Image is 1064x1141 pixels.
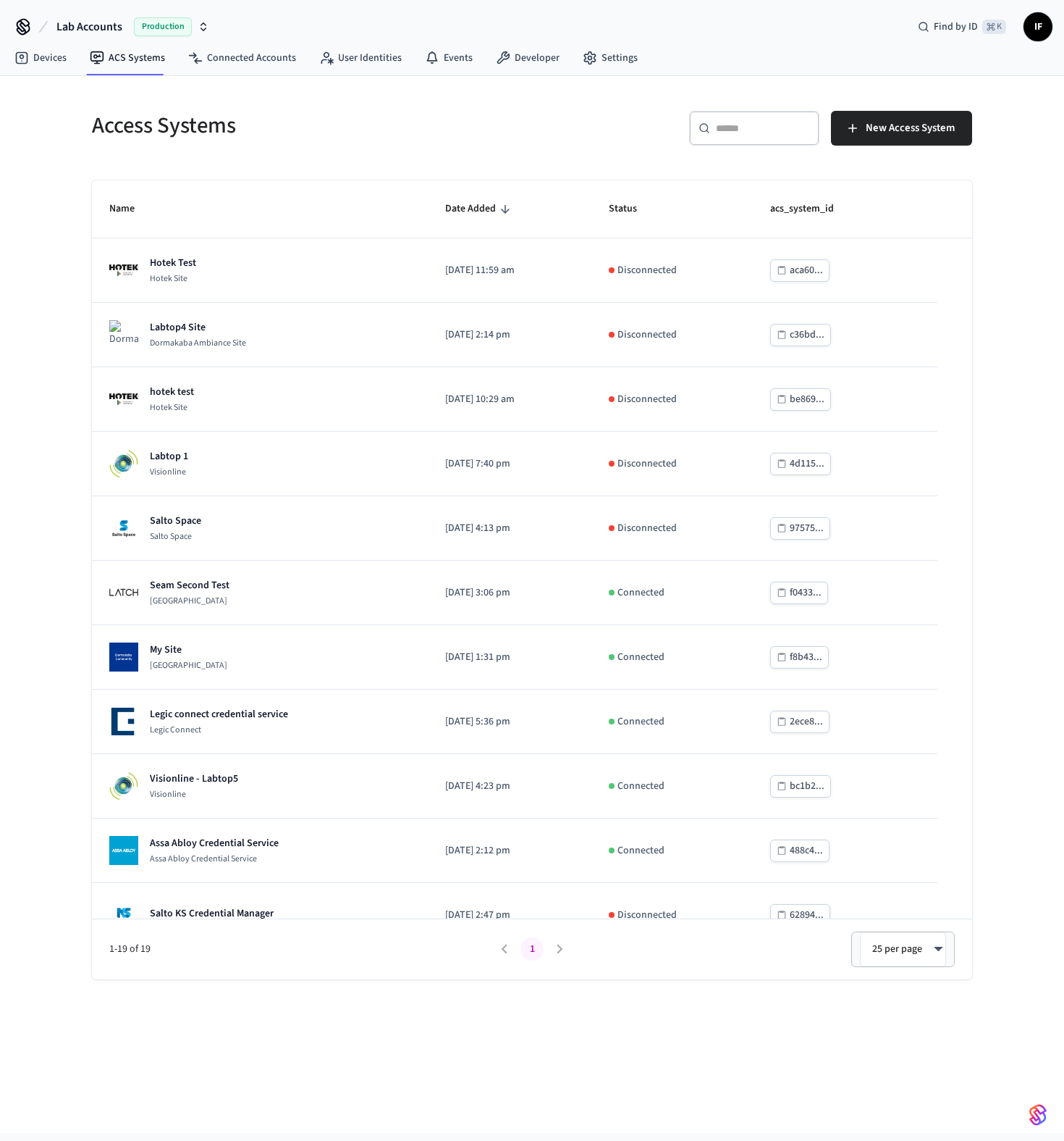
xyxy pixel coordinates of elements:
div: 97575... [790,519,824,538]
p: Labtop4 Site [150,320,246,335]
p: Connected [617,843,664,858]
button: IF [1023,12,1052,41]
a: Connected Accounts [177,45,308,71]
a: Settings [571,45,649,71]
span: IF [1025,14,1051,40]
p: Connected [617,779,664,794]
span: Name [109,198,153,220]
a: User Identities [308,45,413,71]
p: Salto Space [150,531,201,543]
p: Salto KS Credential Manager [150,906,274,921]
a: ACS Systems [78,45,177,71]
p: [DATE] 2:12 pm [445,843,574,858]
span: Status [609,198,656,220]
div: 488c4... [790,842,823,860]
nav: pagination navigation [491,937,573,961]
p: [DATE] 5:36 pm [445,714,574,730]
button: 62894... [770,904,830,927]
p: Connected [617,585,664,601]
div: bc1b2... [790,777,824,795]
p: Disconnected [617,908,677,923]
button: 4d115... [770,453,831,475]
span: 1-19 of 19 [109,942,491,957]
img: Dormakaba Community Site Logo [109,643,138,672]
div: aca60... [790,262,823,280]
p: Disconnected [617,392,677,407]
button: f8b43... [770,646,829,669]
a: Devices [3,45,78,71]
p: Hotek Test [150,256,196,270]
p: [GEOGRAPHIC_DATA] [150,660,227,672]
button: bc1b2... [770,775,831,798]
div: f8b43... [790,648,822,666]
p: Disconnected [617,521,677,536]
img: Hotek Site Logo [109,256,138,285]
img: Assa Abloy Credential Service Logo [109,836,138,865]
img: Hotek Site Logo [109,385,138,414]
div: f0433... [790,584,822,602]
p: [DATE] 4:23 pm [445,779,574,794]
div: 25 per page [860,932,946,966]
p: Seam Second Test [150,578,229,593]
p: Connected [617,650,664,665]
p: Legic connect credential service [150,707,288,722]
button: be869... [770,388,831,411]
span: Date Added [445,198,515,220]
h5: Access Systems [92,111,523,141]
img: Legic Connect Logo [109,707,138,736]
p: Hotek Site [150,273,196,285]
div: 2ece8... [790,713,823,731]
p: Salto Space [150,514,201,528]
img: SeamLogoGradient.69752ec5.svg [1029,1103,1047,1127]
p: Assa Abloy Credential Service [150,836,279,850]
div: be869... [790,390,824,409]
p: Hotek Site [150,402,194,414]
img: Salto KS site Logo [109,900,138,929]
img: Latch Building Logo [109,578,138,607]
button: 97575... [770,517,830,540]
p: [DATE] 10:29 am [445,392,574,407]
p: [DATE] 2:47 pm [445,908,574,923]
p: Visionline [150,789,238,801]
button: New Access System [831,111,972,146]
span: Lab Accounts [56,18,122,35]
span: acs_system_id [770,198,853,220]
p: [DATE] 4:13 pm [445,521,574,536]
p: Disconnected [617,263,677,278]
span: New Access System [866,119,955,138]
span: Production [134,17,192,36]
button: aca60... [770,259,829,282]
a: Events [413,45,484,71]
p: Legic Connect [150,724,288,736]
button: 2ece8... [770,711,829,733]
div: Find by ID⌘ K [906,14,1018,40]
img: Visionline Logo [109,772,138,801]
p: Disconnected [617,327,677,343]
p: Assa Abloy Credential Service [150,853,279,865]
span: ⌘ K [982,20,1006,34]
button: c36bd... [770,324,831,346]
p: My Site [150,643,227,657]
img: Salto Space Logo [109,514,138,543]
p: [DATE] 3:06 pm [445,585,574,601]
p: Dormakaba Ambiance Site [150,338,246,349]
p: [DATE] 11:59 am [445,263,574,278]
button: page 1 [520,937,544,961]
button: f0433... [770,582,828,604]
span: Find by ID [934,20,978,34]
p: Disconnected [617,456,677,472]
img: Dormakaba Ambiance Site Logo [109,320,138,349]
p: Labtop 1 [150,449,188,464]
div: 4d115... [790,455,824,473]
p: hotek test [150,385,194,399]
img: Visionline Logo [109,449,138,478]
p: [GEOGRAPHIC_DATA] [150,595,229,607]
p: [DATE] 2:14 pm [445,327,574,343]
a: Developer [484,45,571,71]
p: Visionline [150,467,188,478]
p: [DATE] 7:40 pm [445,456,574,472]
div: 62894... [790,906,824,924]
p: Connected [617,714,664,730]
p: [DATE] 1:31 pm [445,650,574,665]
button: 488c4... [770,840,829,862]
